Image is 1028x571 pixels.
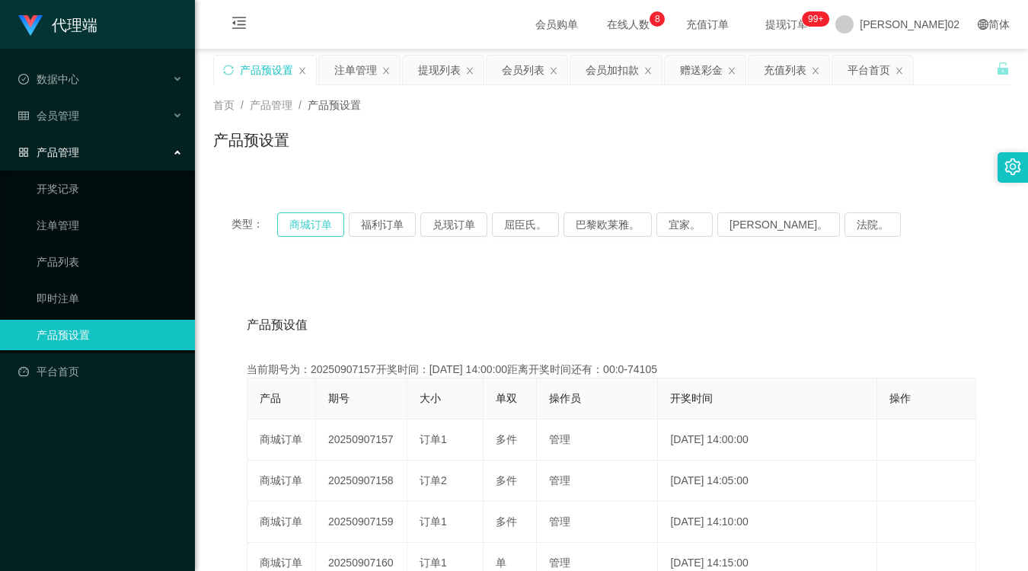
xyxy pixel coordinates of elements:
[670,392,713,404] span: 开奖时间
[18,147,29,158] i: 图标： AppStore-O
[802,11,829,27] sup: 1109
[18,74,29,85] i: 图标： check-circle-o
[420,392,441,404] span: 大小
[213,1,265,49] i: 图标： menu-fold
[37,73,79,85] font: 数据中心
[37,110,79,122] font: 会员管理
[420,557,447,569] span: 订单1
[658,502,877,543] td: [DATE] 14:10:00
[496,474,517,486] span: 多件
[563,212,652,237] button: 巴黎欧莱雅。
[765,18,808,30] font: 提现订单
[996,62,1010,75] i: 图标： 解锁
[328,392,350,404] span: 期号
[537,502,658,543] td: 管理
[658,461,877,502] td: [DATE] 14:05:00
[223,65,234,75] i: 图标： 同步
[298,66,307,75] i: 图标： 关闭
[420,515,447,528] span: 订单1
[277,212,344,237] button: 商城订单
[250,99,292,111] span: 产品管理
[492,212,559,237] button: 屈臣氏。
[848,56,890,85] div: 平台首页
[549,66,558,75] i: 图标： 关闭
[658,419,877,461] td: [DATE] 14:00:00
[496,515,517,528] span: 多件
[213,99,235,111] span: 首页
[465,66,474,75] i: 图标： 关闭
[686,18,729,30] font: 充值订单
[308,99,361,111] span: 产品预设置
[213,129,289,152] h1: 产品预设置
[52,1,97,49] h1: 代理端
[18,356,183,387] a: 图标： 仪表板平台首页
[18,15,43,37] img: logo.9652507e.png
[420,433,447,445] span: 订单1
[241,99,244,111] span: /
[586,56,639,85] div: 会员加扣款
[37,320,183,350] a: 产品预设置
[656,212,713,237] button: 宜家。
[316,461,407,502] td: 20250907158
[889,392,911,404] span: 操作
[231,212,277,237] span: 类型：
[247,316,308,334] span: 产品预设值
[37,283,183,314] a: 即时注单
[247,362,976,378] div: 当前期号为：20250907157开奖时间：[DATE] 14:00:00距离开奖时间还有：00:0-74105
[299,99,302,111] span: /
[260,392,281,404] span: 产品
[316,502,407,543] td: 20250907159
[643,66,653,75] i: 图标： 关闭
[247,461,316,502] td: 商城订单
[418,56,461,85] div: 提现列表
[496,433,517,445] span: 多件
[727,66,736,75] i: 图标： 关闭
[247,502,316,543] td: 商城订单
[895,66,904,75] i: 图标： 关闭
[18,18,97,30] a: 代理端
[764,56,806,85] div: 充值列表
[1004,158,1021,175] i: 图标： 设置
[717,212,840,237] button: [PERSON_NAME]。
[37,146,79,158] font: 产品管理
[537,461,658,502] td: 管理
[496,557,506,569] span: 单
[549,392,581,404] span: 操作员
[240,56,293,85] div: 产品预设置
[988,18,1010,30] font: 简体
[334,56,377,85] div: 注单管理
[844,212,901,237] button: 法院。
[655,11,660,27] p: 8
[650,11,665,27] sup: 8
[978,19,988,30] i: 图标： global
[247,419,316,461] td: 商城订单
[37,174,183,204] a: 开奖记录
[680,56,723,85] div: 赠送彩金
[37,210,183,241] a: 注单管理
[607,18,650,30] font: 在线人数
[811,66,820,75] i: 图标： 关闭
[382,66,391,75] i: 图标： 关闭
[18,110,29,121] i: 图标： table
[420,212,487,237] button: 兑现订单
[349,212,416,237] button: 福利订单
[496,392,517,404] span: 单双
[502,56,544,85] div: 会员列表
[420,474,447,486] span: 订单2
[316,419,407,461] td: 20250907157
[537,419,658,461] td: 管理
[37,247,183,277] a: 产品列表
